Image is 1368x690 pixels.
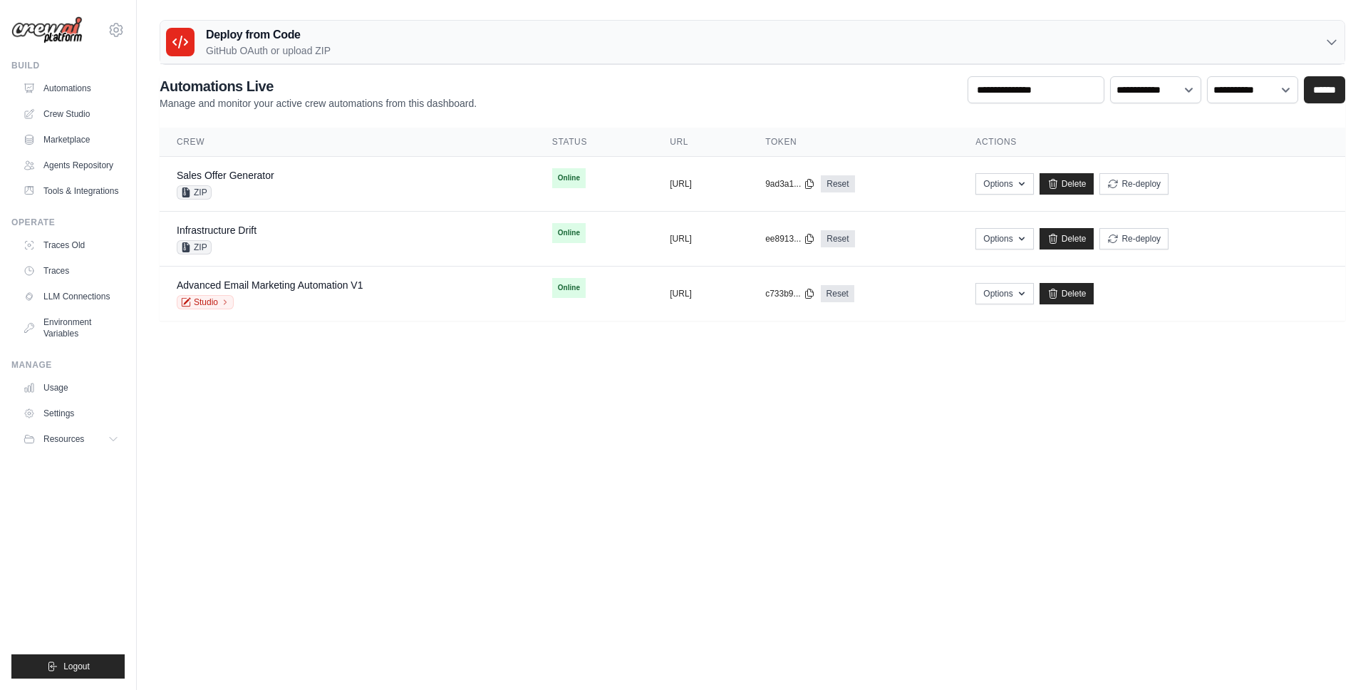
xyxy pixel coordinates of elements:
[177,170,274,181] a: Sales Offer Generator
[765,288,814,299] button: c733b9...
[11,16,83,44] img: Logo
[765,233,815,244] button: ee8913...
[748,128,958,157] th: Token
[177,225,256,236] a: Infrastructure Drift
[17,180,125,202] a: Tools & Integrations
[17,285,125,308] a: LLM Connections
[1099,228,1168,249] button: Re-deploy
[43,433,84,445] span: Resources
[958,128,1345,157] th: Actions
[17,428,125,450] button: Resources
[1040,173,1094,195] a: Delete
[1099,173,1168,195] button: Re-deploy
[17,311,125,345] a: Environment Variables
[63,661,90,672] span: Logout
[17,234,125,257] a: Traces Old
[17,154,125,177] a: Agents Repository
[17,376,125,399] a: Usage
[11,359,125,371] div: Manage
[11,217,125,228] div: Operate
[11,654,125,679] button: Logout
[1040,228,1094,249] a: Delete
[821,230,854,247] a: Reset
[765,178,815,190] button: 9ad3a1...
[821,285,854,302] a: Reset
[17,77,125,100] a: Automations
[160,128,535,157] th: Crew
[177,279,363,291] a: Advanced Email Marketing Automation V1
[552,223,586,243] span: Online
[177,240,212,254] span: ZIP
[975,173,1033,195] button: Options
[17,128,125,151] a: Marketplace
[17,103,125,125] a: Crew Studio
[206,26,331,43] h3: Deploy from Code
[821,175,854,192] a: Reset
[1040,283,1094,304] a: Delete
[975,283,1033,304] button: Options
[552,168,586,188] span: Online
[177,185,212,200] span: ZIP
[206,43,331,58] p: GitHub OAuth or upload ZIP
[552,278,586,298] span: Online
[160,96,477,110] p: Manage and monitor your active crew automations from this dashboard.
[17,402,125,425] a: Settings
[17,259,125,282] a: Traces
[177,295,234,309] a: Studio
[160,76,477,96] h2: Automations Live
[653,128,748,157] th: URL
[975,228,1033,249] button: Options
[11,60,125,71] div: Build
[535,128,653,157] th: Status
